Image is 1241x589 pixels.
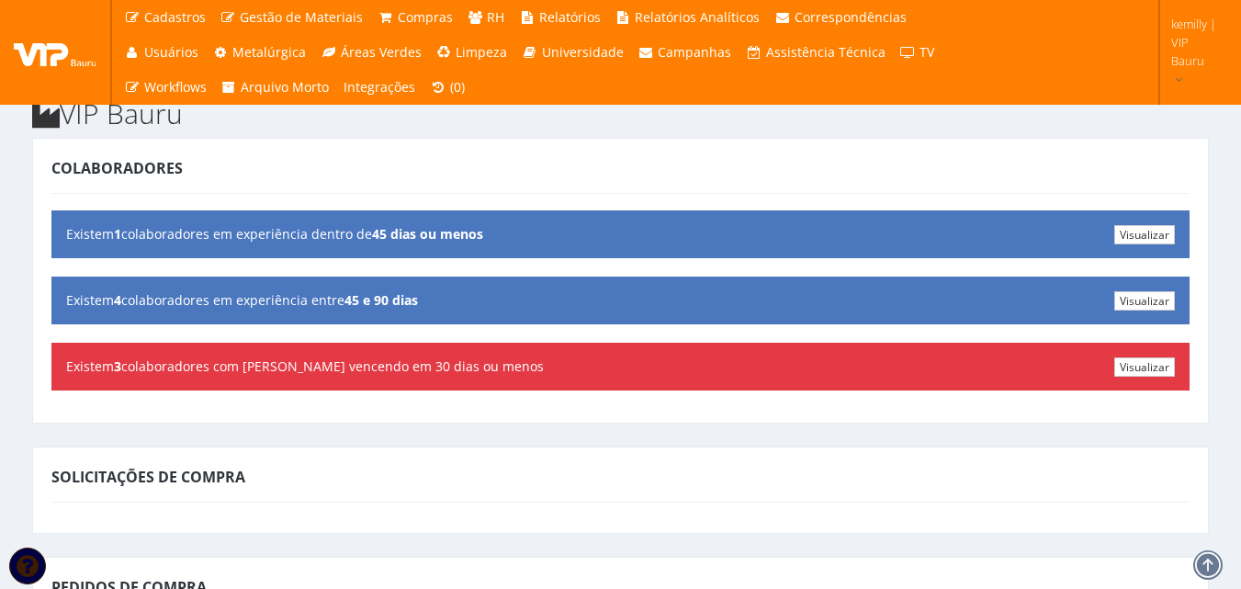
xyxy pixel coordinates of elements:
a: Campanhas [631,35,739,70]
span: TV [919,43,934,61]
b: 45 dias ou menos [372,225,483,243]
a: Assistência Técnica [739,35,893,70]
span: Áreas Verdes [341,43,422,61]
span: Arquivo Morto [241,78,329,96]
div: Existem colaboradores em experiência entre [51,277,1190,324]
a: Áreas Verdes [313,35,429,70]
span: Cadastros [144,8,206,26]
a: Arquivo Morto [214,70,337,105]
span: Correspondências [795,8,907,26]
b: 3 [114,357,121,375]
a: Visualizar [1114,225,1175,244]
div: Existem colaboradores com [PERSON_NAME] vencendo em 30 dias ou menos [51,343,1190,391]
b: 45 e 90 dias [344,291,418,309]
a: Visualizar [1114,291,1175,311]
span: Integrações [344,78,415,96]
a: Limpeza [429,35,515,70]
a: (0) [423,70,472,105]
span: Assistência Técnica [766,43,886,61]
span: Metalúrgica [232,43,306,61]
span: (0) [450,78,465,96]
a: Integrações [336,70,423,105]
div: Existem colaboradores em experiência dentro de [51,210,1190,258]
b: 1 [114,225,121,243]
a: Universidade [514,35,631,70]
span: Relatórios [539,8,601,26]
span: Universidade [542,43,624,61]
span: Campanhas [658,43,731,61]
span: kemilly | VIP Bauru [1171,15,1217,70]
a: TV [893,35,942,70]
a: Usuários [117,35,206,70]
img: logo [14,39,96,66]
span: Relatórios Analíticos [635,8,760,26]
a: Visualizar [1114,357,1175,377]
span: Gestão de Materiais [240,8,363,26]
a: Workflows [117,70,214,105]
span: Limpeza [456,43,507,61]
h2: VIP Bauru [32,98,1209,129]
span: RH [487,8,504,26]
span: Workflows [144,78,207,96]
span: Usuários [144,43,198,61]
a: Metalúrgica [206,35,314,70]
span: Compras [398,8,453,26]
span: Colaboradores [51,158,183,178]
span: Solicitações de Compra [51,467,245,487]
b: 4 [114,291,121,309]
